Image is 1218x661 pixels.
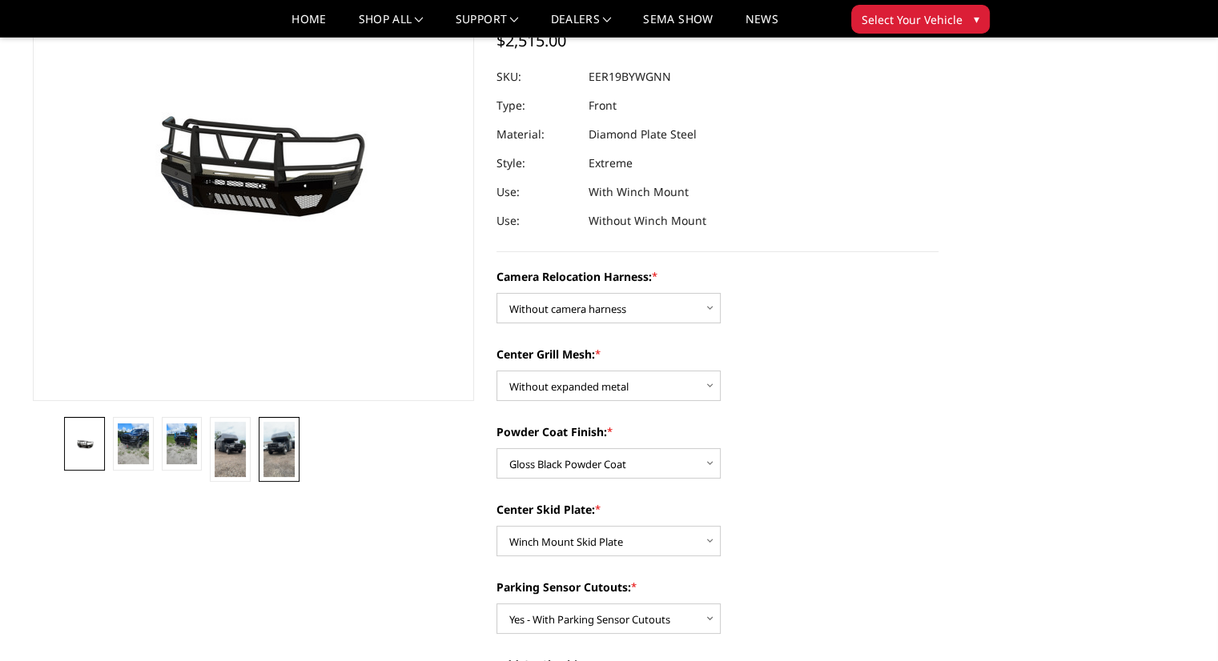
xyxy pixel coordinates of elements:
[496,423,939,440] label: Powder Coat Finish:
[456,14,519,37] a: Support
[862,11,963,28] span: Select Your Vehicle
[589,206,706,235] dd: Without Winch Mount
[589,178,689,206] dd: With Winch Mount
[496,346,939,363] label: Center Grill Mesh:
[263,422,295,477] img: 2019-2025 Ram 2500-3500 - T2 Series - Extreme Front Bumper (receiver or winch)
[1138,584,1218,661] iframe: Chat Widget
[496,62,577,91] dt: SKU:
[589,91,617,120] dd: Front
[496,178,577,206] dt: Use:
[643,14,713,37] a: SEMA Show
[589,62,671,91] dd: EER19BYWGNN
[291,14,326,37] a: Home
[496,149,577,178] dt: Style:
[589,120,697,149] dd: Diamond Plate Steel
[69,436,100,451] img: 2019-2025 Ram 2500-3500 - T2 Series - Extreme Front Bumper (receiver or winch)
[496,501,939,518] label: Center Skid Plate:
[359,14,424,37] a: shop all
[851,5,990,34] button: Select Your Vehicle
[496,120,577,149] dt: Material:
[496,30,566,51] span: $2,515.00
[167,423,198,465] img: 2019-2025 Ram 2500-3500 - T2 Series - Extreme Front Bumper (receiver or winch)
[215,422,246,477] img: 2019-2025 Ram 2500-3500 - T2 Series - Extreme Front Bumper (receiver or winch)
[551,14,612,37] a: Dealers
[745,14,778,37] a: News
[496,268,939,285] label: Camera Relocation Harness:
[118,423,149,465] img: 2019-2025 Ram 2500-3500 - T2 Series - Extreme Front Bumper (receiver or winch)
[496,206,577,235] dt: Use:
[974,10,979,27] span: ▾
[496,579,939,595] label: Parking Sensor Cutouts:
[496,91,577,120] dt: Type:
[589,149,633,178] dd: Extreme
